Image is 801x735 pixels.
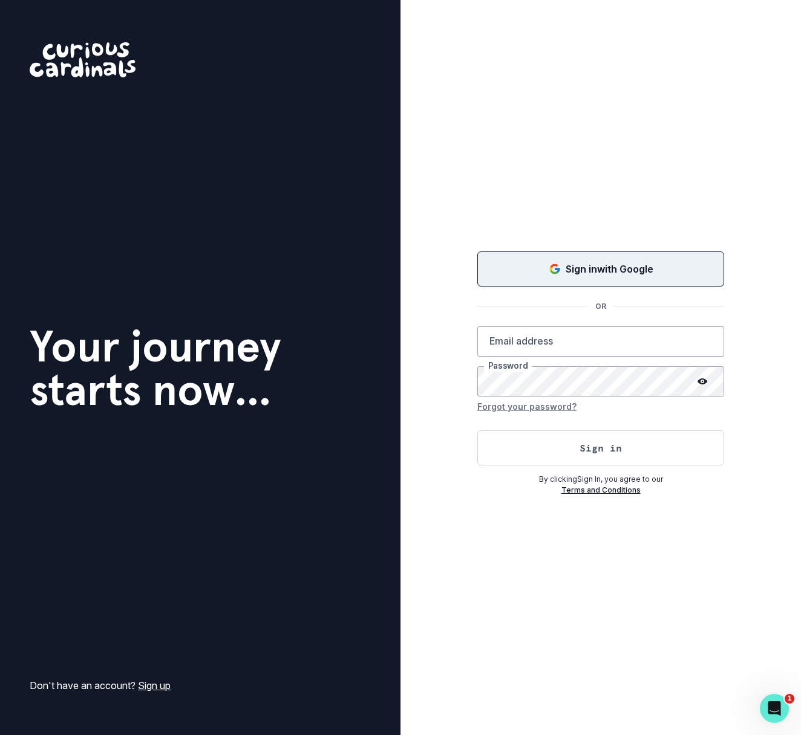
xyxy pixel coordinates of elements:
[30,678,171,693] p: Don't have an account?
[588,301,613,312] p: OR
[138,679,171,691] a: Sign up
[477,474,724,485] p: By clicking Sign In , you agree to our
[477,430,724,465] button: Sign in
[785,694,794,704] span: 1
[477,397,577,416] button: Forgot your password?
[566,262,653,276] p: Sign in with Google
[561,485,641,494] a: Terms and Conditions
[477,251,724,287] button: Sign in with Google (GSuite)
[30,42,136,77] img: Curious Cardinals Logo
[760,694,789,723] iframe: Intercom live chat
[30,325,281,412] h1: Your journey starts now...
